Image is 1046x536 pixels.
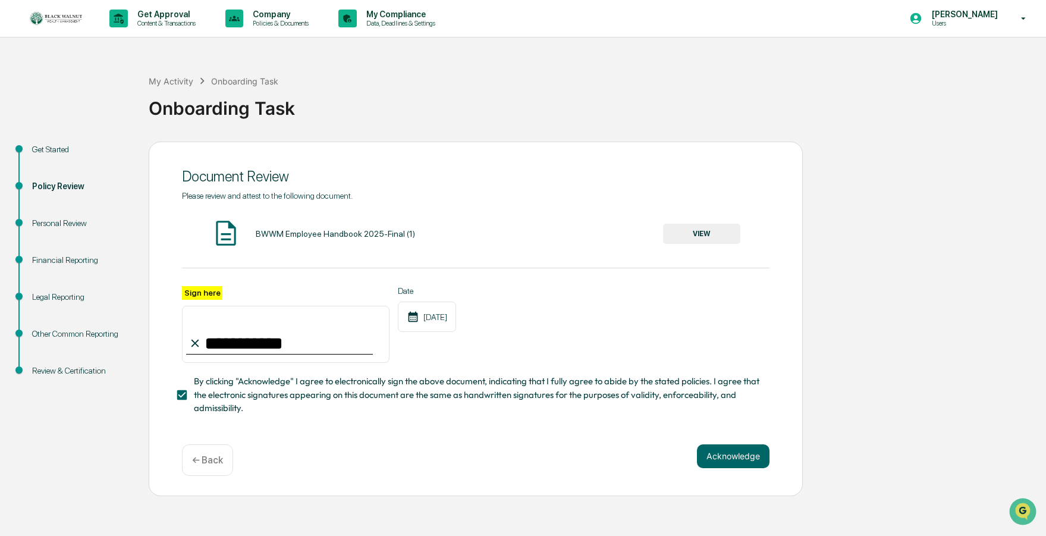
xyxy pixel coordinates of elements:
label: Date [398,286,456,296]
p: My Compliance [357,10,441,19]
a: 🔎Data Lookup [7,168,80,189]
img: 1746055101610-c473b297-6a78-478c-a979-82029cc54cd1 [12,91,33,112]
div: 🔎 [12,174,21,183]
div: Document Review [182,168,769,185]
iframe: Open customer support [1008,497,1040,529]
p: ← Back [192,454,223,466]
div: BWWM Employee Handbook 2025-Final (1) [256,229,415,239]
span: Preclearance [24,150,77,162]
div: Start new chat [40,91,195,103]
img: logo [29,11,86,26]
p: Company [243,10,315,19]
button: VIEW [663,224,740,244]
p: Get Approval [128,10,202,19]
p: Content & Transactions [128,19,202,27]
p: Users [922,19,1004,27]
div: 🖐️ [12,151,21,161]
p: Data, Deadlines & Settings [357,19,441,27]
img: Document Icon [211,218,241,248]
div: [DATE] [398,302,456,332]
button: Acknowledge [697,444,769,468]
span: Attestations [98,150,147,162]
p: How can we help? [12,25,216,44]
label: Sign here [182,286,222,300]
div: My Activity [149,76,193,86]
div: Onboarding Task [149,88,1040,119]
span: Data Lookup [24,173,75,184]
button: Start new chat [202,95,216,109]
span: Pylon [118,202,144,211]
div: Review & Certification [32,365,130,377]
div: We're available if you need us! [40,103,150,112]
div: Legal Reporting [32,291,130,303]
p: [PERSON_NAME] [922,10,1004,19]
div: Get Started [32,143,130,156]
span: Please review and attest to the following document. [182,191,353,200]
a: 🖐️Preclearance [7,145,81,167]
div: Onboarding Task [211,76,278,86]
a: Powered byPylon [84,201,144,211]
p: Policies & Documents [243,19,315,27]
div: Other Common Reporting [32,328,130,340]
a: 🗄️Attestations [81,145,152,167]
div: 🗄️ [86,151,96,161]
div: Personal Review [32,217,130,230]
span: By clicking "Acknowledge" I agree to electronically sign the above document, indicating that I fu... [194,375,760,415]
div: Financial Reporting [32,254,130,267]
div: Policy Review [32,180,130,193]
